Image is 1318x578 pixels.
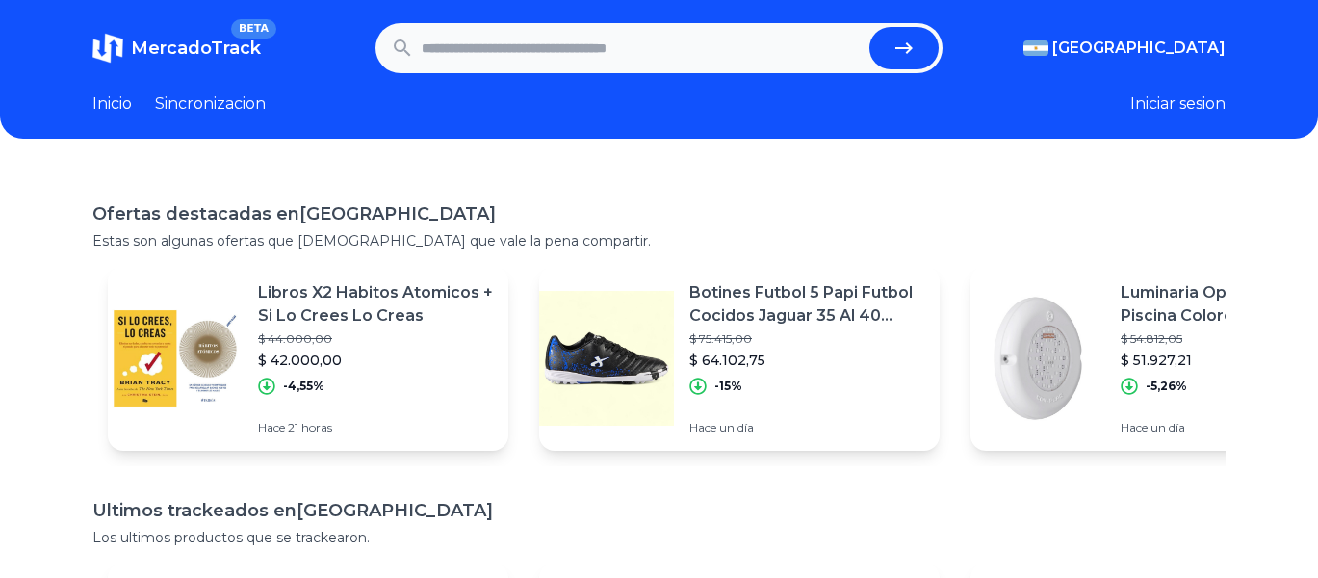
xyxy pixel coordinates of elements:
[92,33,123,64] img: MercadoTrack
[1130,92,1226,116] button: Iniciar sesion
[108,291,243,426] img: Featured image
[258,420,493,435] p: Hace 21 horas
[1023,37,1226,60] button: [GEOGRAPHIC_DATA]
[131,38,261,59] span: MercadoTrack
[92,231,1226,250] p: Estas son algunas ofertas que [DEMOGRAPHIC_DATA] que vale la pena compartir.
[714,379,742,394] p: -15%
[258,331,493,347] p: $ 44.000,00
[92,33,261,64] a: MercadoTrackBETA
[92,497,1226,524] h1: Ultimos trackeados en [GEOGRAPHIC_DATA]
[92,92,132,116] a: Inicio
[539,291,674,426] img: Featured image
[92,200,1226,227] h1: Ofertas destacadas en [GEOGRAPHIC_DATA]
[155,92,266,116] a: Sincronizacion
[231,19,276,39] span: BETA
[970,291,1105,426] img: Featured image
[1023,40,1048,56] img: Argentina
[689,351,924,370] p: $ 64.102,75
[258,351,493,370] p: $ 42.000,00
[1052,37,1226,60] span: [GEOGRAPHIC_DATA]
[283,379,324,394] p: -4,55%
[258,281,493,328] p: Libros X2 Habitos Atomicos + Si Lo Crees Lo Creas
[539,266,940,451] a: Featured imageBotines Futbol 5 Papi Futbol Cocidos Jaguar 35 Al 40 #5011$ 75.415,00$ 64.102,75-15...
[689,281,924,328] p: Botines Futbol 5 Papi Futbol Cocidos Jaguar 35 Al 40 #5011
[689,331,924,347] p: $ 75.415,00
[92,528,1226,547] p: Los ultimos productos que se trackearon.
[689,420,924,435] p: Hace un día
[108,266,508,451] a: Featured imageLibros X2 Habitos Atomicos + Si Lo Crees Lo Creas$ 44.000,00$ 42.000,00-4,55%Hace 2...
[1146,379,1187,394] p: -5,26%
